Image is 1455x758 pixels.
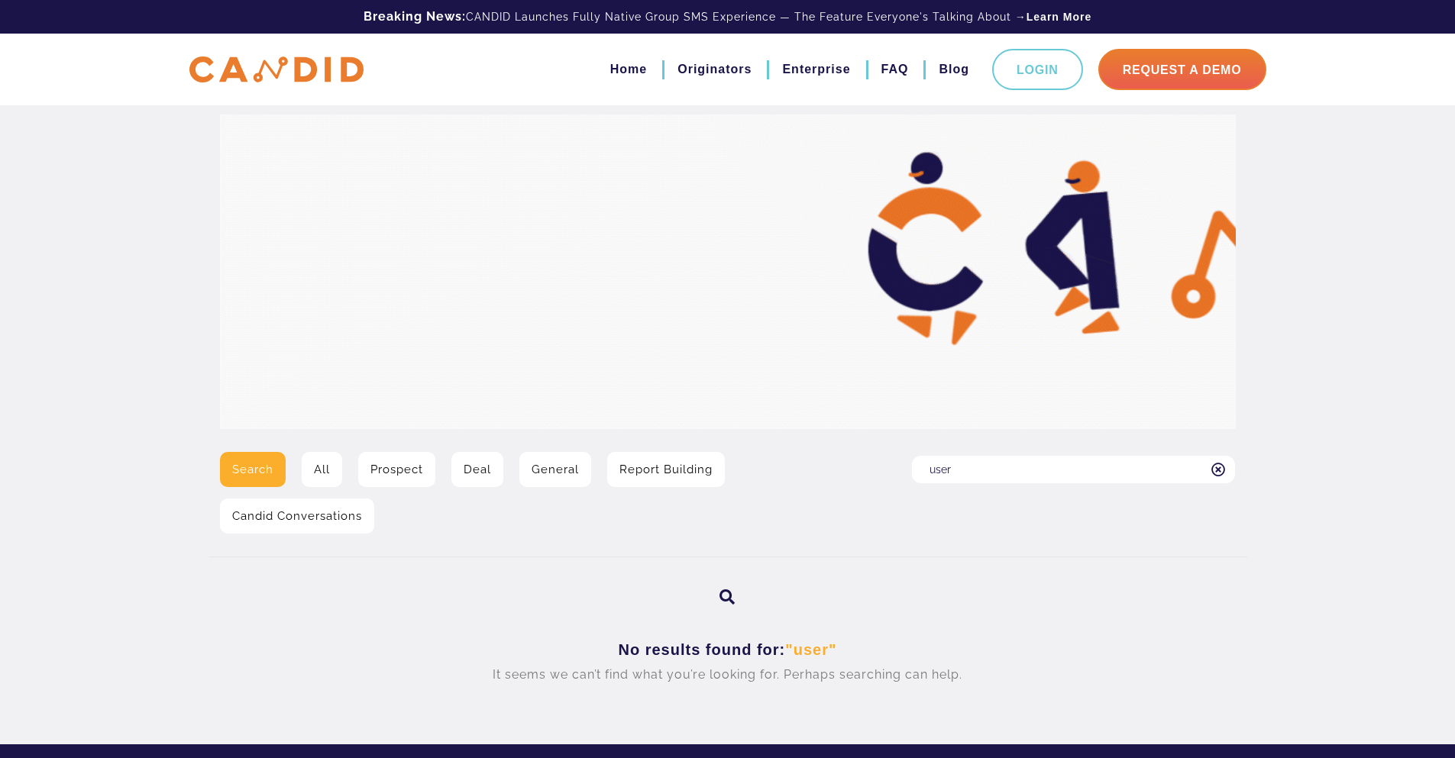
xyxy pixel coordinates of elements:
h3: No results found for: [231,640,1224,660]
a: Prospect [358,452,435,487]
p: It seems we can’t find what you’re looking for. Perhaps searching can help. [231,662,1224,688]
a: Candid Conversations [220,498,374,534]
a: Report Building [607,452,725,487]
a: Enterprise [782,56,850,82]
a: Login [992,49,1083,90]
a: Home [610,56,647,82]
a: Blog [939,56,969,82]
a: Originators [677,56,752,82]
span: "user" [785,641,836,658]
a: General [519,452,591,487]
a: Learn More [1027,9,1091,24]
img: Video Library Hero [220,115,1236,429]
a: FAQ [881,56,909,82]
a: Request A Demo [1098,49,1266,90]
a: All [302,452,342,487]
a: Deal [451,452,503,487]
img: CANDID APP [189,56,364,83]
b: Breaking News: [364,9,466,24]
